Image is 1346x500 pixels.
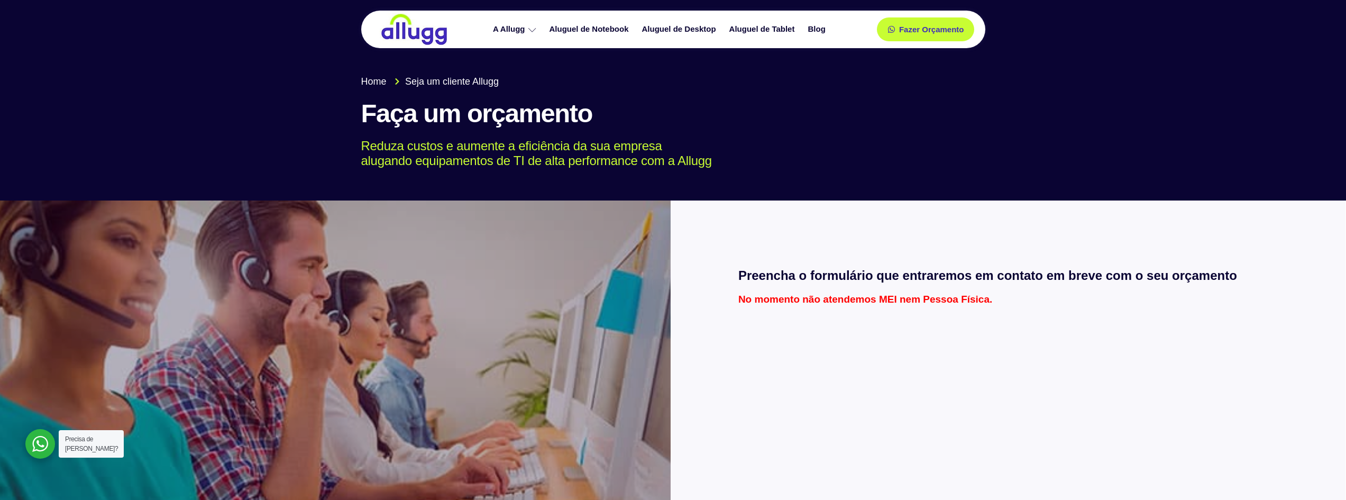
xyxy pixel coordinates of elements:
a: Fazer Orçamento [877,17,975,41]
img: locação de TI é Allugg [380,13,448,46]
p: No momento não atendemos MEI nem Pessoa Física. [738,294,1278,304]
span: Seja um cliente Allugg [402,75,499,89]
h1: Faça um orçamento [361,99,985,128]
span: Home [361,75,387,89]
a: Aluguel de Desktop [637,20,724,39]
a: Aluguel de Notebook [544,20,637,39]
p: Reduza custos e aumente a eficiência da sua empresa alugando equipamentos de TI de alta performan... [361,139,970,169]
a: Blog [802,20,833,39]
a: A Allugg [488,20,544,39]
span: Precisa de [PERSON_NAME]? [65,435,118,452]
span: Fazer Orçamento [899,25,964,33]
a: Aluguel de Tablet [724,20,803,39]
h2: Preencha o formulário que entraremos em contato em breve com o seu orçamento [738,268,1278,284]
